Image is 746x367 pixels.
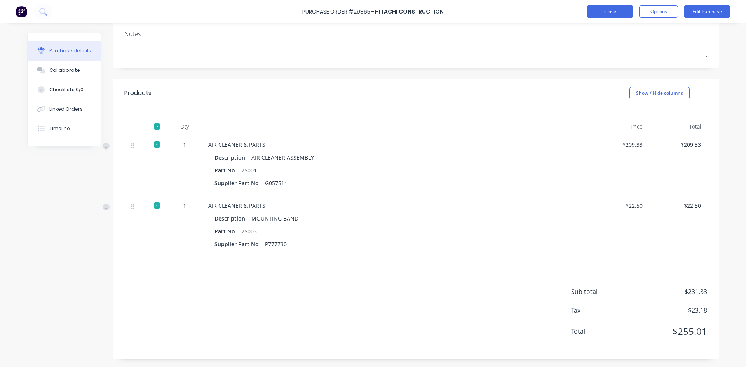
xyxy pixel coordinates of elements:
div: $209.33 [597,141,643,149]
button: Checklists 0/0 [28,80,101,99]
div: Notes [124,29,707,38]
div: Purchase details [49,47,91,54]
div: Price [591,119,649,134]
button: Linked Orders [28,99,101,119]
div: $22.50 [597,202,643,210]
div: Timeline [49,125,70,132]
a: HITACHI CONSTRUCTION [375,8,444,16]
div: AIR CLEANER & PARTS [208,202,584,210]
button: Collaborate [28,61,101,80]
div: Collaborate [49,67,80,74]
button: Purchase details [28,41,101,61]
div: Products [124,89,152,98]
div: Part No [214,226,241,237]
div: $209.33 [655,141,701,149]
button: Edit Purchase [684,5,730,18]
div: MOUNTING BAND [251,213,298,224]
span: $231.83 [629,287,707,296]
div: Total [649,119,707,134]
div: AIR CLEANER & PARTS [208,141,584,149]
img: Factory [16,6,27,17]
div: AIR CLEANER ASSEMBLY [251,152,314,163]
button: Timeline [28,119,101,138]
div: P777730 [265,238,287,250]
button: Options [639,5,678,18]
div: Purchase Order #29865 - [302,8,374,16]
span: Sub total [571,287,629,296]
div: Description [214,152,251,163]
button: Show / Hide columns [629,87,690,99]
div: $22.50 [655,202,701,210]
div: 1 [173,202,196,210]
div: Part No [214,165,241,176]
div: 25003 [241,226,257,237]
div: Checklists 0/0 [49,86,84,93]
span: $255.01 [629,324,707,338]
div: Linked Orders [49,106,83,113]
div: Supplier Part No [214,177,265,189]
div: Qty [167,119,202,134]
div: Description [214,213,251,224]
div: Supplier Part No [214,238,265,250]
div: 25001 [241,165,257,176]
button: Close [587,5,633,18]
div: G057511 [265,177,288,189]
span: $23.18 [629,306,707,315]
div: 1 [173,141,196,149]
span: Tax [571,306,629,315]
span: Total [571,327,629,336]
